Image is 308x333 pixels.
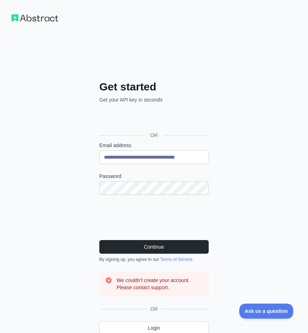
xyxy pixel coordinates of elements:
label: Email address [99,142,209,149]
h2: Get started [99,80,209,93]
div: By signing up, you agree to our . [99,257,209,262]
iframe: Toggle Customer Support [239,304,294,319]
button: Continue [99,240,209,254]
span: OR [145,132,164,139]
p: Get your API key in seconds [99,96,209,103]
a: Terms of Service [160,257,192,262]
iframe: “使用 Google 账号登录”按钮 [96,111,211,127]
iframe: reCAPTCHA [99,203,209,231]
img: Workflow [12,14,58,22]
h3: We couldn't create your account. Please contact support. [117,277,203,291]
label: Password [99,173,209,180]
span: OR [148,305,161,313]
